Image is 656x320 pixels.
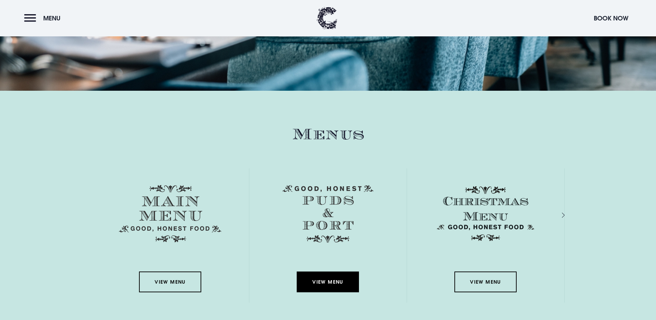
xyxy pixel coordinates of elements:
a: View Menu [139,272,201,292]
img: Christmas Menu SVG [434,185,537,242]
span: Menu [43,14,61,22]
img: Menu puds and port [283,185,373,243]
div: Next slide [553,210,559,220]
button: Book Now [590,11,632,26]
img: Clandeboye Lodge [317,7,338,29]
h2: Menus [92,125,565,144]
img: Menu main menu [119,185,221,242]
a: View Menu [454,272,517,292]
a: View Menu [297,272,359,292]
button: Menu [24,11,64,26]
